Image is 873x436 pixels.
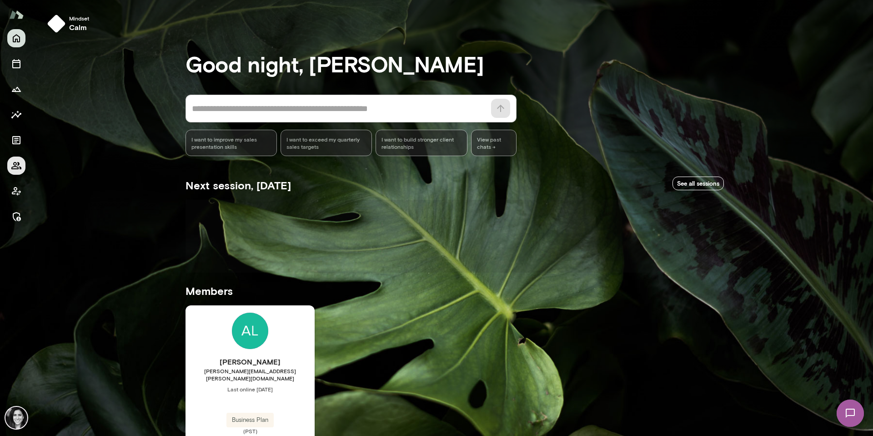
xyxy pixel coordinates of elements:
[7,157,25,175] button: Members
[186,178,291,193] h5: Next session, [DATE]
[672,177,724,191] a: See all sessions
[226,416,274,425] span: Business Plan
[471,130,517,156] span: View past chats ->
[7,80,25,98] button: Growth Plan
[7,131,25,149] button: Documents
[9,6,24,23] img: Mento
[7,29,25,47] button: Home
[191,136,271,150] span: I want to improve my sales presentation skills
[69,15,89,22] span: Mindset
[232,313,268,349] img: Jamie Albers
[7,208,25,226] button: Manage
[186,284,724,298] h5: Members
[186,427,315,435] span: (PST)
[69,22,89,33] h6: calm
[186,367,315,382] span: [PERSON_NAME][EMAIL_ADDRESS][PERSON_NAME][DOMAIN_NAME]
[186,356,315,367] h6: [PERSON_NAME]
[7,182,25,200] button: Client app
[7,55,25,73] button: Sessions
[47,15,65,33] img: mindset
[381,136,461,150] span: I want to build stronger client relationships
[186,51,724,76] h3: Good night, [PERSON_NAME]
[44,11,96,36] button: Mindsetcalm
[186,130,277,156] div: I want to improve my sales presentation skills
[376,130,467,156] div: I want to build stronger client relationships
[7,106,25,124] button: Insights
[286,136,366,150] span: I want to exceed my quarterly sales targets
[186,385,315,393] span: Last online [DATE]
[5,407,27,429] img: Jamie Albers
[281,130,372,156] div: I want to exceed my quarterly sales targets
